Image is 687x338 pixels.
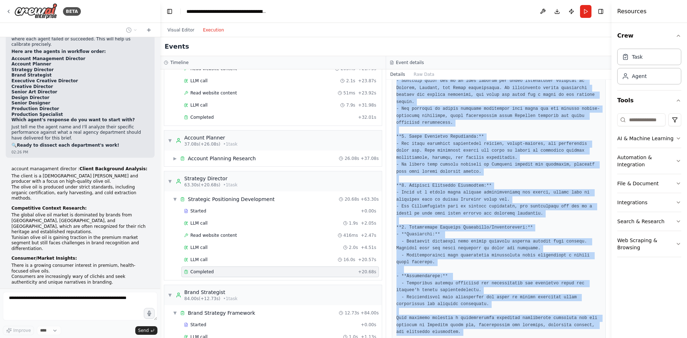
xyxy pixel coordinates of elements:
[343,90,355,96] span: 51ms
[11,31,149,48] p: Let's diagnose each department individually to see exactly where each agent failed or succeeded. ...
[165,41,189,52] h2: Events
[11,263,149,274] li: There is a growing consumer interest in premium, health-focused olive oils.
[184,296,220,302] span: 84.00s (+12.73s)
[173,310,177,316] span: ▼
[135,326,157,335] button: Send
[346,78,355,84] span: 2.1s
[188,309,255,317] div: Brand Strategy Framework
[190,245,208,250] span: LLM call
[173,156,177,161] span: ▶
[188,155,256,162] div: Account Planning Research
[188,196,275,203] div: Strategic Positioning Development
[11,117,135,122] strong: Which agent's response do you want to start with?
[190,220,208,226] span: LLM call
[11,89,57,94] strong: Senior Art Director
[143,26,155,34] button: Start a new chat
[163,26,199,34] button: Visual Editor
[358,269,376,275] span: + 20.68s
[596,6,606,16] button: Hide right sidebar
[409,69,439,79] button: Raw Data
[361,208,376,214] span: + 0.00s
[11,67,54,72] strong: Strategy Director
[345,196,359,202] span: 20.68s
[11,143,149,148] p: 🔍
[11,256,77,261] strong: Consumer/Market Insights:
[63,7,81,16] div: BETA
[168,292,172,298] span: ▼
[199,26,228,34] button: Execution
[358,257,376,263] span: + 20.57s
[190,114,214,120] span: Completed
[190,78,208,84] span: LLM call
[144,308,155,319] button: Click to speak your automation idea
[11,73,52,78] strong: Brand Strategist
[190,269,214,275] span: Completed
[358,114,376,120] span: + 32.01s
[190,102,208,108] span: LLM call
[3,326,34,335] button: Improve
[184,134,238,141] div: Account Planner
[11,78,78,83] strong: Executive Creative Director
[361,156,379,161] span: + 37.08s
[345,310,359,316] span: 12.73s
[358,78,376,84] span: + 23.87s
[190,232,237,238] span: Read website content
[165,6,175,16] button: Hide left sidebar
[617,111,681,263] div: Tools
[617,46,681,90] div: Crew
[11,101,50,106] strong: Senior Designer
[11,95,49,100] strong: Design Director
[361,322,376,328] span: + 0.00s
[11,235,149,252] li: Tunisian olive oil is gaining traction in the premium market segment but still faces challenges i...
[349,245,358,250] span: 2.0s
[617,148,681,174] button: Automation & Integration
[14,3,57,19] img: Logo
[184,175,238,182] div: Strategy Director
[184,289,238,296] div: Brand Strategist
[617,26,681,46] button: Crew
[632,73,647,80] div: Agent
[349,220,358,226] span: 1.9s
[11,166,149,172] p: account managament director :
[396,60,424,65] h3: Event details
[11,112,63,117] strong: Production Specialist
[11,274,149,285] li: Consumers are increasingly wary of clichés and seek authenticity and unique narratives in branding.
[343,232,358,238] span: 416ms
[617,193,681,212] button: Integrations
[358,102,376,108] span: + 31.98s
[123,26,140,34] button: Switch to previous chat
[617,129,681,148] button: AI & Machine Learning
[11,49,106,54] strong: Here are the agents in workflow order:
[617,212,681,231] button: Search & Research
[345,156,359,161] span: 26.08s
[168,138,172,143] span: ▼
[11,206,87,211] strong: Competitive Context Research:
[346,102,355,108] span: 7.9s
[170,60,189,65] h3: Timeline
[632,53,643,60] div: Task
[11,150,149,155] div: 02:26 PM
[184,182,220,188] span: 63.30s (+20.68s)
[358,90,376,96] span: + 23.92s
[138,328,149,333] span: Send
[79,166,147,171] strong: Client Background Analysis:
[11,173,149,185] li: The client is a [DEMOGRAPHIC_DATA] [PERSON_NAME] and producer with a focus on high-quality olive ...
[11,84,53,89] strong: Creative Director
[186,8,267,15] nav: breadcrumb
[223,296,238,302] span: • 1 task
[11,62,51,67] strong: Account Planner
[11,124,149,141] p: Just tell me the agent name and I'll analyze their specific performance against what a real agenc...
[617,231,681,257] button: Web Scraping & Browsing
[184,141,220,147] span: 37.08s (+26.08s)
[361,232,376,238] span: + 2.47s
[617,90,681,111] button: Tools
[17,143,119,148] strong: Ready to dissect each department's work!
[190,90,237,96] span: Read website content
[11,56,85,61] strong: Account Management Director
[11,106,59,111] strong: Production Director
[361,245,376,250] span: + 4.51s
[190,208,206,214] span: Started
[173,196,177,202] span: ▼
[168,178,172,184] span: ▼
[343,257,355,263] span: 16.0s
